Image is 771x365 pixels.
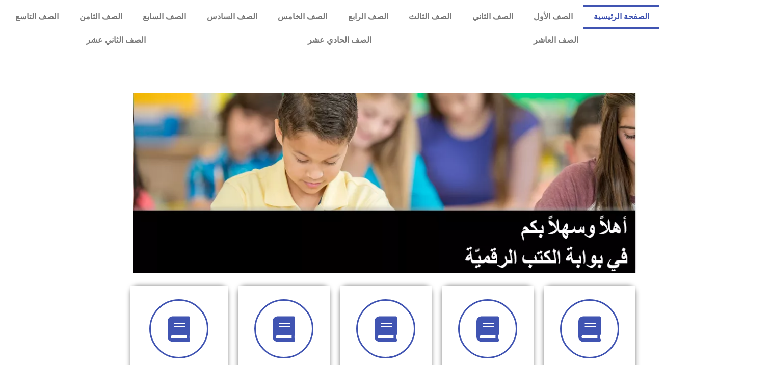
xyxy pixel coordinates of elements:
[197,5,268,29] a: الصف السادس
[338,5,399,29] a: الصف الرابع
[5,29,227,52] a: الصف الثاني عشر
[398,5,462,29] a: الصف الثالث
[5,5,69,29] a: الصف التاسع
[69,5,133,29] a: الصف الثامن
[583,5,660,29] a: الصفحة الرئيسية
[132,5,197,29] a: الصف السابع
[453,29,659,52] a: الصف العاشر
[227,29,453,52] a: الصف الحادي عشر
[462,5,524,29] a: الصف الثاني
[523,5,583,29] a: الصف الأول
[268,5,338,29] a: الصف الخامس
